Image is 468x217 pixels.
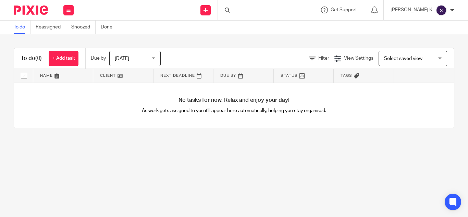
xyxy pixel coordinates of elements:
[124,107,344,114] p: As work gets assigned to you it'll appear here automatically, helping you stay organised.
[14,5,48,15] img: Pixie
[318,56,329,61] span: Filter
[36,21,66,34] a: Reassigned
[391,7,432,13] p: [PERSON_NAME] K
[341,74,352,77] span: Tags
[331,8,357,12] span: Get Support
[344,56,373,61] span: View Settings
[436,5,447,16] img: svg%3E
[49,51,78,66] a: + Add task
[384,56,422,61] span: Select saved view
[14,97,454,104] h4: No tasks for now. Relax and enjoy your day!
[71,21,96,34] a: Snoozed
[115,56,129,61] span: [DATE]
[14,21,30,34] a: To do
[91,55,106,62] p: Due by
[21,55,42,62] h1: To do
[35,56,42,61] span: (0)
[101,21,118,34] a: Done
